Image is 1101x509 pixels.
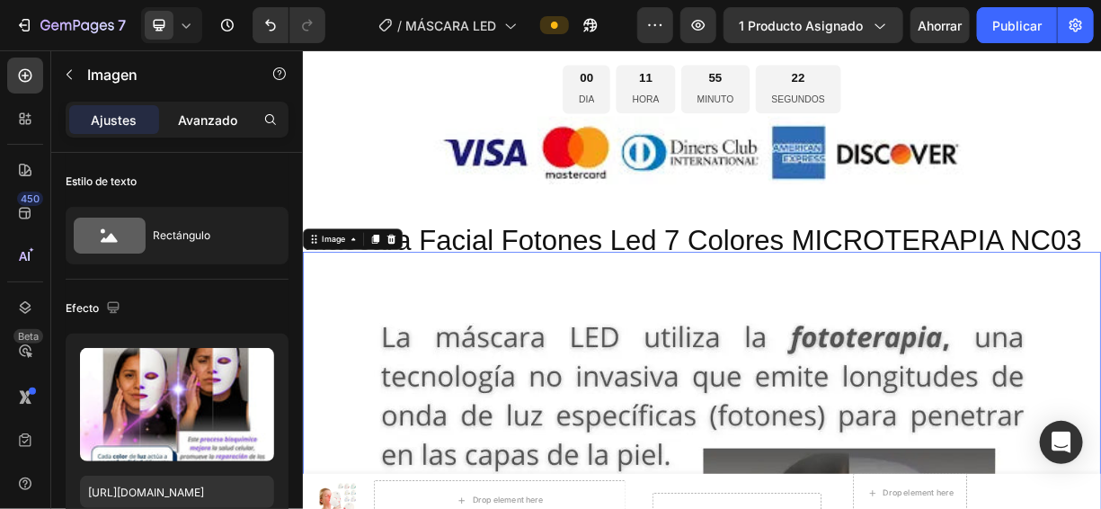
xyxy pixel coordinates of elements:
button: Ahorrar [910,7,970,43]
font: / [398,18,403,33]
input: https://ejemplo.com/imagen.jpg [80,476,274,508]
p: HORA [445,57,481,79]
button: 1 producto asignado [724,7,903,43]
iframe: Área de diseño [303,50,1101,509]
div: Deshacer/Rehacer [253,7,325,43]
div: Abrir Intercom Messenger [1040,421,1083,464]
p: DIA [373,57,394,79]
div: 55 [533,28,582,49]
div: 11 [445,28,481,49]
font: MÁSCARA LED [406,18,497,33]
font: 1 producto asignado [739,18,863,33]
font: Ahorrar [919,18,963,33]
font: 450 [21,192,40,205]
img: TARJETAS.webp [162,90,917,182]
font: Rectángulo [153,228,210,242]
img: imagen de vista previa [80,348,274,461]
button: 7 [7,7,134,43]
font: Imagen [87,66,138,84]
font: Avanzado [178,112,237,128]
div: 22 [634,28,706,49]
div: Image [22,248,61,264]
button: Publicar [977,7,1057,43]
p: MINUTO [533,57,582,79]
p: SEGUNDOS [634,57,706,79]
font: Estilo de texto [66,174,137,188]
font: Efecto [66,301,99,315]
p: Imagen [87,64,240,85]
font: Beta [18,330,39,343]
font: Publicar [992,18,1042,33]
font: Ajustes [92,112,138,128]
font: 7 [118,16,126,34]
